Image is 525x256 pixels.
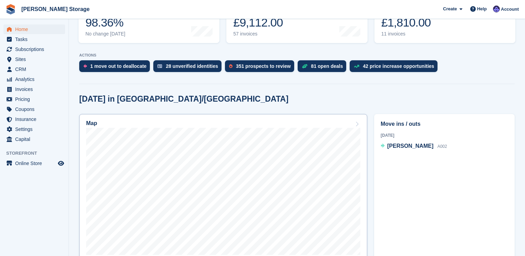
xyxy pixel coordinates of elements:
[3,74,65,84] a: menu
[15,74,56,84] span: Analytics
[6,150,69,157] span: Storefront
[3,44,65,54] a: menu
[3,34,65,44] a: menu
[15,114,56,124] span: Insurance
[3,84,65,94] a: menu
[166,63,218,69] div: 28 unverified identities
[381,16,431,30] div: £1,810.00
[79,94,288,104] h2: [DATE] in [GEOGRAPHIC_DATA]/[GEOGRAPHIC_DATA]
[79,60,153,75] a: 1 move out to deallocate
[86,120,97,126] h2: Map
[15,104,56,114] span: Coupons
[15,34,56,44] span: Tasks
[85,16,125,30] div: 98.36%
[15,54,56,64] span: Sites
[15,134,56,144] span: Capital
[15,158,56,168] span: Online Store
[229,64,233,68] img: prospect-51fa495bee0391a8d652442698ab0144808aea92771e9ea1ae160a38d050c398.svg
[19,3,92,15] a: [PERSON_NAME] Storage
[3,94,65,104] a: menu
[233,31,285,37] div: 57 invoices
[153,60,225,75] a: 28 unverified identities
[15,124,56,134] span: Settings
[57,159,65,167] a: Preview store
[381,132,508,139] div: [DATE]
[90,63,146,69] div: 1 move out to deallocate
[15,24,56,34] span: Home
[477,6,487,12] span: Help
[3,54,65,64] a: menu
[85,31,125,37] div: No change [DATE]
[381,142,447,151] a: [PERSON_NAME] A002
[302,64,308,69] img: deal-1b604bf984904fb50ccaf53a9ad4b4a5d6e5aea283cecdc64d6e3604feb123c2.svg
[381,31,431,37] div: 11 invoices
[311,63,343,69] div: 81 open deals
[3,24,65,34] a: menu
[15,94,56,104] span: Pricing
[157,64,162,68] img: verify_identity-adf6edd0f0f0b5bbfe63781bf79b02c33cf7c696d77639b501bdc392416b5a36.svg
[3,114,65,124] a: menu
[298,60,350,75] a: 81 open deals
[3,134,65,144] a: menu
[15,84,56,94] span: Invoices
[83,64,87,68] img: move_outs_to_deallocate_icon-f764333ba52eb49d3ac5e1228854f67142a1ed5810a6f6cc68b1a99e826820c5.svg
[3,158,65,168] a: menu
[387,143,433,149] span: [PERSON_NAME]
[501,6,519,13] span: Account
[493,6,500,12] img: Tim Sinnott
[443,6,457,12] span: Create
[3,104,65,114] a: menu
[15,64,56,74] span: CRM
[3,64,65,74] a: menu
[233,16,285,30] div: £9,112.00
[381,120,508,128] h2: Move ins / outs
[363,63,434,69] div: 42 price increase opportunities
[437,144,447,149] span: A002
[6,4,16,14] img: stora-icon-8386f47178a22dfd0bd8f6a31ec36ba5ce8667c1dd55bd0f319d3a0aa187defe.svg
[15,44,56,54] span: Subscriptions
[225,60,298,75] a: 351 prospects to review
[350,60,441,75] a: 42 price increase opportunities
[354,65,359,68] img: price_increase_opportunities-93ffe204e8149a01c8c9dc8f82e8f89637d9d84a8eef4429ea346261dce0b2c0.svg
[236,63,291,69] div: 351 prospects to review
[3,124,65,134] a: menu
[79,53,515,58] p: ACTIONS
